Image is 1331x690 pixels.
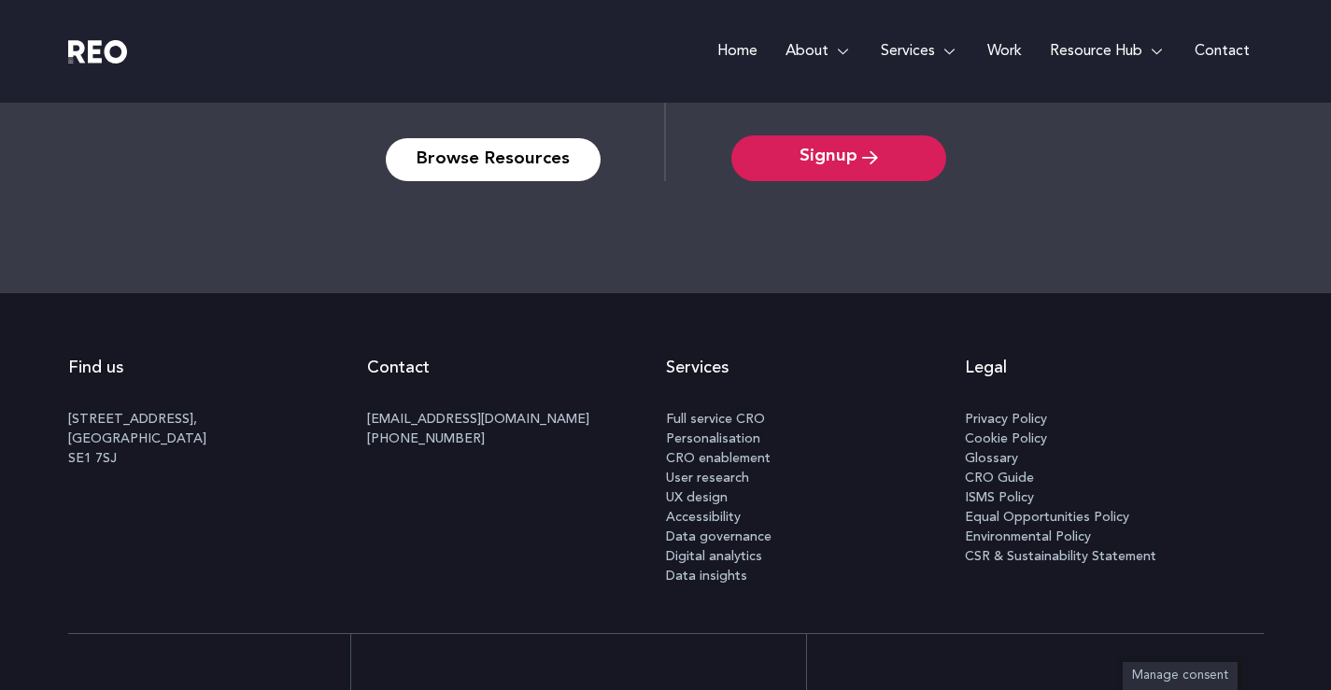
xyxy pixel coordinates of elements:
[68,410,367,469] p: [STREET_ADDRESS], [GEOGRAPHIC_DATA] SE1 7SJ
[965,528,1091,547] span: Environmental Policy
[965,508,1129,528] span: Equal Opportunities Policy
[666,508,965,528] a: Accessibility
[417,152,570,167] span: Browse Resources
[965,340,1264,396] h2: Legal
[965,547,1156,567] span: CSR & Sustainability Statement
[666,449,771,469] span: CRO enablement
[965,429,1047,449] span: Cookie Policy
[68,340,367,396] h2: Find us
[965,410,1047,429] span: Privacy Policy
[666,410,765,429] span: Full service CRO
[666,449,965,469] a: CRO enablement
[666,410,965,429] a: Full service CRO
[666,429,760,449] span: Personalisation
[666,547,762,567] span: Digital analytics
[367,340,666,396] h2: Contact
[965,449,1264,469] a: Glossary
[965,508,1264,528] a: Equal Opportunities Policy
[666,528,772,547] span: Data governance
[666,340,965,396] h2: Services
[666,567,747,586] span: Data insights
[666,528,965,547] a: Data governance
[965,528,1264,547] a: Environmental Policy
[666,488,728,508] span: UX design
[965,488,1034,508] span: ISMS Policy
[666,488,965,508] a: UX design
[965,449,1018,469] span: Glossary
[965,469,1264,488] a: CRO Guide
[666,547,965,567] a: Digital analytics
[666,508,741,528] span: Accessibility
[666,469,749,488] span: User research
[800,149,857,167] span: Signup
[367,413,589,426] a: [EMAIL_ADDRESS][DOMAIN_NAME]
[731,135,946,181] a: Signup
[666,429,965,449] a: Personalisation
[666,567,965,586] a: Data insights
[965,469,1034,488] span: CRO Guide
[965,429,1264,449] a: Cookie Policy
[386,138,601,181] a: Browse Resources
[965,547,1264,567] a: CSR & Sustainability Statement
[965,488,1264,508] a: ISMS Policy
[965,410,1264,429] a: Privacy Policy
[1132,669,1228,682] span: Manage consent
[666,469,965,488] a: User research
[367,432,485,445] a: [PHONE_NUMBER]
